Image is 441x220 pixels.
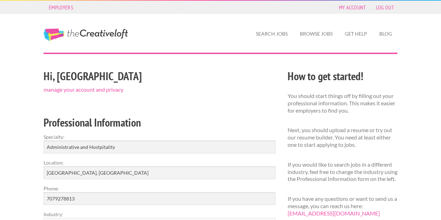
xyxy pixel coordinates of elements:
[44,86,123,93] a: manage your account and privacy
[44,68,275,84] h2: Hi, [GEOGRAPHIC_DATA]
[339,26,373,42] a: Get Help
[288,210,380,217] a: [EMAIL_ADDRESS][DOMAIN_NAME]
[44,211,275,218] label: Industry:
[374,26,397,42] a: Blog
[288,68,397,84] h2: How to get started!
[44,29,128,41] a: The Creative Loft
[44,133,275,141] label: Specialty:
[288,161,397,183] p: If you would like to search jobs in a different industry, feel free to change the industry using ...
[288,92,397,114] p: You should start things off by filling out your professional information. This makes it easier fo...
[288,195,397,217] p: If you have any questions or want to send us a message, you can reach us here:
[335,2,370,12] a: My Account
[44,166,275,179] input: e.g. New York, NY
[44,192,275,205] input: Optional
[44,159,275,166] label: Location:
[45,2,77,12] a: Employers
[250,26,293,42] a: Search Jobs
[44,185,275,192] label: Phone:
[294,26,338,42] a: Browse Jobs
[372,2,397,12] a: Log Out
[44,115,275,130] h2: Professional Information
[288,127,397,148] p: Next, you should upload a resume or try out our resume builder. You need at least either one to s...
